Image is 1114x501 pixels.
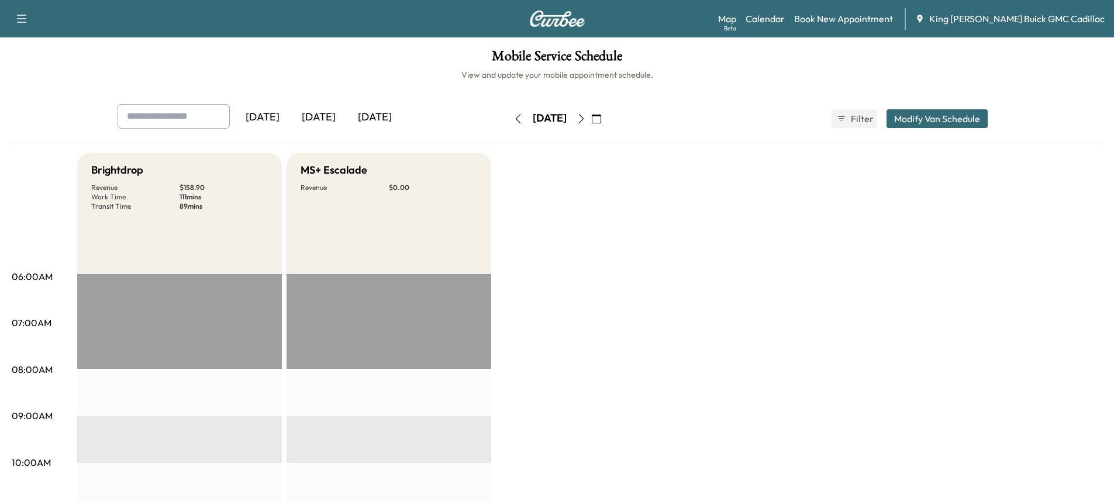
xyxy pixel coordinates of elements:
[389,183,477,192] p: $ 0.00
[91,192,180,202] p: Work Time
[533,111,567,126] div: [DATE]
[180,183,268,192] p: $ 158.90
[12,455,51,469] p: 10:00AM
[12,316,51,330] p: 07:00AM
[12,269,53,284] p: 06:00AM
[724,24,736,33] div: Beta
[234,104,291,131] div: [DATE]
[832,109,877,128] button: Filter
[887,109,988,128] button: Modify Van Schedule
[347,104,403,131] div: [DATE]
[301,162,367,178] h5: MS+ Escalade
[12,362,53,376] p: 08:00AM
[180,192,268,202] p: 111 mins
[91,183,180,192] p: Revenue
[12,409,53,423] p: 09:00AM
[12,69,1102,81] h6: View and update your mobile appointment schedule.
[180,202,268,211] p: 89 mins
[529,11,585,27] img: Curbee Logo
[746,12,785,26] a: Calendar
[851,112,872,126] span: Filter
[301,183,389,192] p: Revenue
[91,202,180,211] p: Transit Time
[718,12,736,26] a: MapBeta
[12,49,1102,69] h1: Mobile Service Schedule
[291,104,347,131] div: [DATE]
[929,12,1105,26] span: King [PERSON_NAME] Buick GMC Cadillac
[91,162,143,178] h5: Brightdrop
[794,12,893,26] a: Book New Appointment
